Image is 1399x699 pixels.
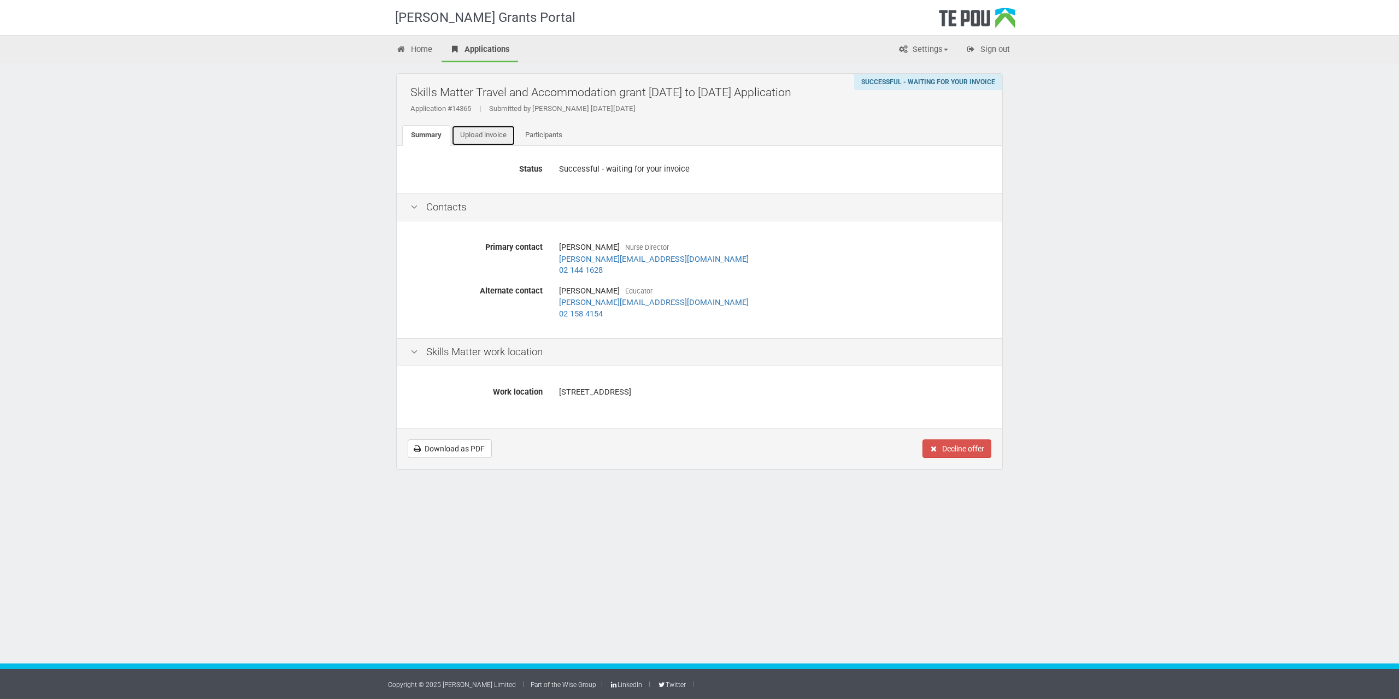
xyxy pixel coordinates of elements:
[922,439,991,458] button: Decline offer
[609,681,642,689] a: LinkedIn
[442,38,518,62] a: Applications
[559,297,749,307] a: [PERSON_NAME][EMAIL_ADDRESS][DOMAIN_NAME]
[939,8,1015,35] div: Te Pou Logo
[559,254,749,264] a: [PERSON_NAME][EMAIL_ADDRESS][DOMAIN_NAME]
[402,238,551,253] label: Primary contact
[559,160,989,179] div: Successful - waiting for your invoice
[402,281,551,297] label: Alternate contact
[559,386,989,398] address: [STREET_ADDRESS]
[388,681,516,689] a: Copyright © 2025 [PERSON_NAME] Limited
[559,238,989,280] div: [PERSON_NAME]
[559,281,989,324] div: [PERSON_NAME]
[471,104,489,113] span: |
[516,125,571,146] a: Participants
[625,287,653,295] span: Educator
[402,383,551,398] label: Work location
[388,38,440,62] a: Home
[397,193,1002,221] div: Contacts
[402,160,551,175] label: Status
[559,265,603,275] a: 02 144 1628
[559,309,603,319] a: 02 158 4154
[657,681,685,689] a: Twitter
[854,74,1002,90] div: Successful - waiting for your invoice
[397,338,1002,366] div: Skills Matter work location
[890,38,956,62] a: Settings
[410,104,994,114] div: Application #14365 Submitted by [PERSON_NAME] [DATE][DATE]
[957,38,1018,62] a: Sign out
[625,243,669,251] span: Nurse Director
[410,79,994,105] h2: Skills Matter Travel and Accommodation grant [DATE] to [DATE] Application
[408,439,492,458] a: Download as PDF
[451,125,515,146] a: Upload invoice
[531,681,596,689] a: Part of the Wise Group
[402,125,450,146] a: Summary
